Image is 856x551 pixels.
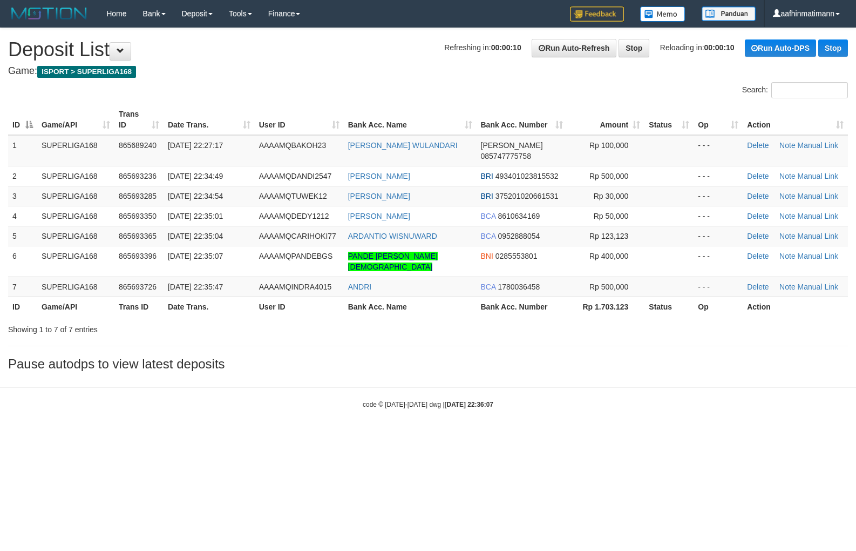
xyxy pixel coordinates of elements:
[259,192,327,200] span: AAAAMQTUWEK12
[589,252,628,260] span: Rp 400,000
[37,277,114,297] td: SUPERLIGA168
[259,252,333,260] span: AAAAMQPANDEBGS
[8,206,37,226] td: 4
[8,246,37,277] td: 6
[532,39,616,57] a: Run Auto-Refresh
[660,43,735,52] span: Reloading in:
[344,104,477,135] th: Bank Acc. Name: activate to sort column ascending
[444,43,521,52] span: Refreshing in:
[255,104,344,135] th: User ID: activate to sort column ascending
[495,192,559,200] span: Copy 375201020661531 to clipboard
[747,232,769,240] a: Delete
[119,192,157,200] span: 865693285
[8,5,90,22] img: MOTION_logo.png
[8,297,37,317] th: ID
[168,252,223,260] span: [DATE] 22:35:07
[644,297,694,317] th: Status
[8,357,848,371] h3: Pause autodps to view latest deposits
[114,104,164,135] th: Trans ID: activate to sort column ascending
[747,192,769,200] a: Delete
[348,252,438,271] a: PANDE [PERSON_NAME][DEMOGRAPHIC_DATA]
[37,135,114,166] td: SUPERLIGA168
[259,212,329,220] span: AAAAMQDEDY1212
[779,141,796,150] a: Note
[619,39,649,57] a: Stop
[168,212,223,220] span: [DATE] 22:35:01
[255,297,344,317] th: User ID
[114,297,164,317] th: Trans ID
[8,166,37,186] td: 2
[743,104,848,135] th: Action: activate to sort column ascending
[798,283,839,291] a: Manual Link
[491,43,521,52] strong: 00:00:10
[779,283,796,291] a: Note
[779,212,796,220] a: Note
[747,283,769,291] a: Delete
[168,192,223,200] span: [DATE] 22:34:54
[164,104,255,135] th: Date Trans.: activate to sort column ascending
[694,246,743,277] td: - - -
[640,6,685,22] img: Button%20Memo.svg
[747,141,769,150] a: Delete
[348,232,437,240] a: ARDANTIO WISNUWARD
[694,277,743,297] td: - - -
[495,252,538,260] span: Copy 0285553801 to clipboard
[8,66,848,77] h4: Game:
[119,283,157,291] span: 865693726
[119,232,157,240] span: 865693365
[348,192,410,200] a: [PERSON_NAME]
[344,297,477,317] th: Bank Acc. Name
[348,283,372,291] a: ANDRI
[694,206,743,226] td: - - -
[348,141,458,150] a: [PERSON_NAME] WULANDARI
[8,135,37,166] td: 1
[798,141,839,150] a: Manual Link
[798,252,839,260] a: Manual Link
[37,206,114,226] td: SUPERLIGA168
[742,82,848,98] label: Search:
[694,186,743,206] td: - - -
[694,135,743,166] td: - - -
[168,141,223,150] span: [DATE] 22:27:17
[481,141,543,150] span: [PERSON_NAME]
[589,283,628,291] span: Rp 500,000
[779,172,796,180] a: Note
[704,43,735,52] strong: 00:00:10
[363,401,493,408] small: code © [DATE]-[DATE] dwg |
[8,104,37,135] th: ID: activate to sort column descending
[779,252,796,260] a: Note
[259,232,336,240] span: AAAAMQCARIHOKI77
[477,297,568,317] th: Bank Acc. Number
[8,186,37,206] td: 3
[594,192,629,200] span: Rp 30,000
[694,104,743,135] th: Op: activate to sort column ascending
[481,212,496,220] span: BCA
[567,297,644,317] th: Rp 1.703.123
[8,226,37,246] td: 5
[498,232,540,240] span: Copy 0952888054 to clipboard
[8,320,349,335] div: Showing 1 to 7 of 7 entries
[168,172,223,180] span: [DATE] 22:34:49
[119,141,157,150] span: 865689240
[481,172,493,180] span: BRI
[589,172,628,180] span: Rp 500,000
[477,104,568,135] th: Bank Acc. Number: activate to sort column ascending
[589,232,628,240] span: Rp 123,123
[37,104,114,135] th: Game/API: activate to sort column ascending
[747,172,769,180] a: Delete
[37,246,114,277] td: SUPERLIGA168
[8,39,848,61] h1: Deposit List
[119,172,157,180] span: 865693236
[747,252,769,260] a: Delete
[747,212,769,220] a: Delete
[481,283,496,291] span: BCA
[798,192,839,200] a: Manual Link
[779,232,796,240] a: Note
[168,283,223,291] span: [DATE] 22:35:47
[37,226,114,246] td: SUPERLIGA168
[481,192,493,200] span: BRI
[589,141,628,150] span: Rp 100,000
[694,226,743,246] td: - - -
[745,39,816,57] a: Run Auto-DPS
[37,186,114,206] td: SUPERLIGA168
